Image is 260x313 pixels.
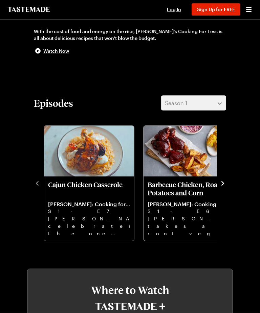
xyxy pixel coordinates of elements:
[148,215,230,237] p: [PERSON_NAME] takes a root veg to another level and turns things upside down with a pineapple cake.
[161,96,226,111] button: Season 1
[160,6,188,13] button: Log In
[197,6,235,12] span: Sign Up for FREE
[43,48,69,54] span: Watch Now
[148,201,230,208] p: [PERSON_NAME]: Cooking for Less
[148,208,230,215] p: S1 - E6
[144,126,234,241] div: Barbecue Chicken, Roast Potatoes and Corn
[244,5,253,14] button: Open menu
[167,6,181,12] span: Log In
[144,126,234,177] img: Barbecue Chicken, Roast Potatoes and Corn
[219,179,226,187] button: navigate to next item
[48,215,130,237] p: [PERSON_NAME] celebrates the one dish wonder of a casserole with a Cajun chicken tray bake and a ...
[48,181,130,237] a: Cajun Chicken Casserole
[34,97,73,109] h2: Episodes
[34,284,226,296] h3: Where to Watch
[148,181,230,237] a: Barbecue Chicken, Roast Potatoes and Corn
[48,208,130,215] p: S1 - E7
[44,126,134,177] img: Cajun Chicken Casserole
[95,303,165,310] img: Tastemade+
[43,124,143,242] div: 1 / 7
[165,99,187,107] span: Season 1
[48,181,130,197] p: Cajun Chicken Casserole
[44,126,134,241] div: Cajun Chicken Casserole
[48,201,130,208] p: [PERSON_NAME]: Cooking for Less
[143,124,242,242] div: 2 / 7
[7,7,51,12] a: To Tastemade Home Page
[148,181,230,197] p: Barbecue Chicken, Roast Potatoes and Corn
[192,3,240,16] button: Sign Up for FREE
[34,28,226,42] div: With the cost of food and energy on the rise, [PERSON_NAME]'s Cooking For Less is all about delic...
[34,179,41,187] button: navigate to previous item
